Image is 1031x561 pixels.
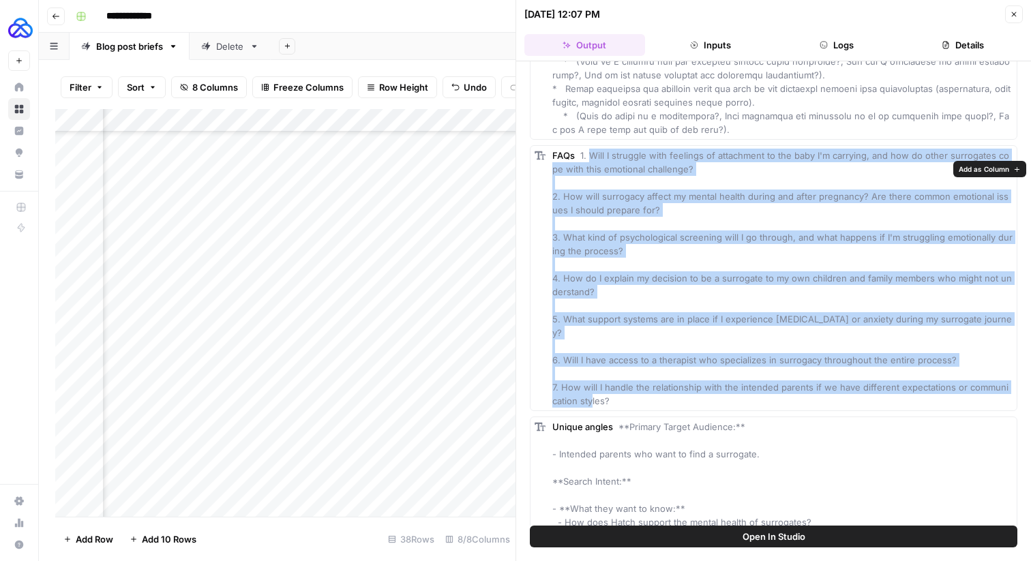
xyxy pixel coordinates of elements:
button: Add as Column [953,161,1026,177]
button: Row Height [358,76,437,98]
a: Usage [8,512,30,534]
button: Inputs [651,34,771,56]
a: Delete [190,33,271,60]
button: Add 10 Rows [121,528,205,550]
span: Open In Studio [743,530,805,543]
button: Add Row [55,528,121,550]
div: 38 Rows [383,528,440,550]
button: 8 Columns [171,76,247,98]
button: Freeze Columns [252,76,353,98]
div: [DATE] 12:07 PM [524,7,600,21]
div: Delete [216,40,244,53]
a: Browse [8,98,30,120]
a: Blog post briefs [70,33,190,60]
button: Workspace: AUQ [8,11,30,45]
span: 1. Will I struggle with feelings of attachment to the baby I'm carrying, and how do other surroga... [552,150,1013,406]
span: 8 Columns [192,80,238,94]
button: Sort [118,76,166,98]
button: Output [524,34,645,56]
span: Undo [464,80,487,94]
span: Row Height [379,80,428,94]
button: Help + Support [8,534,30,556]
span: Sort [127,80,145,94]
button: Logs [777,34,897,56]
button: Undo [443,76,496,98]
span: Unique angles [552,421,613,432]
span: FAQs [552,150,575,161]
span: Filter [70,80,91,94]
a: Settings [8,490,30,512]
span: Add as Column [959,164,1009,175]
img: AUQ Logo [8,16,33,40]
a: Opportunities [8,142,30,164]
div: Blog post briefs [96,40,163,53]
span: Add Row [76,532,113,546]
a: Your Data [8,164,30,185]
a: Insights [8,120,30,142]
span: Freeze Columns [273,80,344,94]
a: Home [8,76,30,98]
div: 8/8 Columns [440,528,515,550]
button: Filter [61,76,113,98]
button: Details [902,34,1023,56]
button: Open In Studio [530,526,1017,547]
span: Add 10 Rows [142,532,196,546]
